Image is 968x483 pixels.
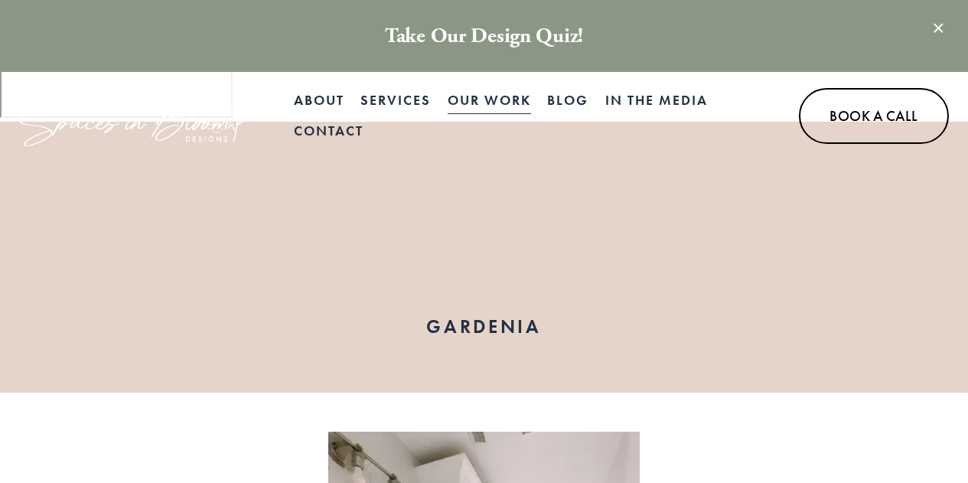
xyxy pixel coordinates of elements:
[448,86,531,116] a: Our Work
[799,88,948,144] a: Book A Call
[360,86,431,114] span: Services
[294,86,344,116] a: About
[151,314,816,340] h1: Gardenia
[605,86,708,116] a: In the Media
[360,86,431,116] a: folder dropdown
[294,116,363,146] a: Contact
[19,86,253,146] img: Spaces in Bloom Designs
[547,86,588,116] a: Blog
